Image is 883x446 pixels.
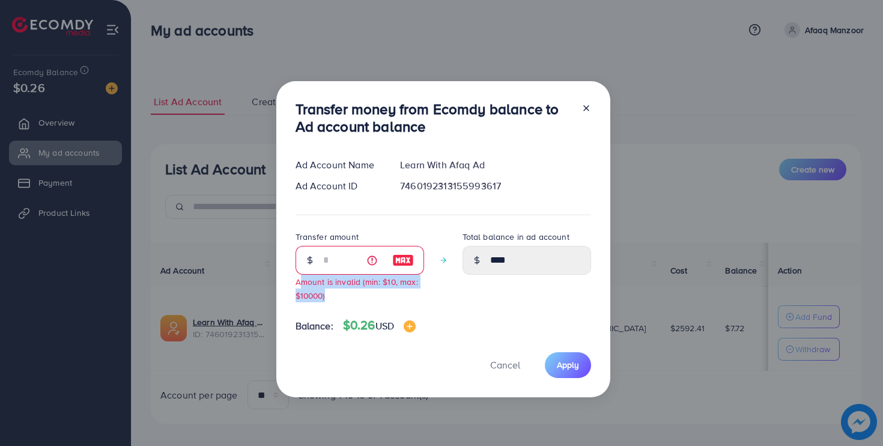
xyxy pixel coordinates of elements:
div: 7460192313155993617 [390,179,600,193]
img: image [404,320,416,332]
div: Ad Account Name [286,158,391,172]
img: image [392,253,414,267]
small: Amount is invalid (min: $10, max: $10000) [296,276,418,301]
span: Apply [557,359,579,371]
div: Learn With Afaq Ad [390,158,600,172]
label: Transfer amount [296,231,359,243]
h4: $0.26 [343,318,416,333]
div: Ad Account ID [286,179,391,193]
button: Cancel [475,352,535,378]
span: Balance: [296,319,333,333]
span: USD [375,319,394,332]
span: Cancel [490,358,520,371]
button: Apply [545,352,591,378]
h3: Transfer money from Ecomdy balance to Ad account balance [296,100,572,135]
label: Total balance in ad account [463,231,569,243]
